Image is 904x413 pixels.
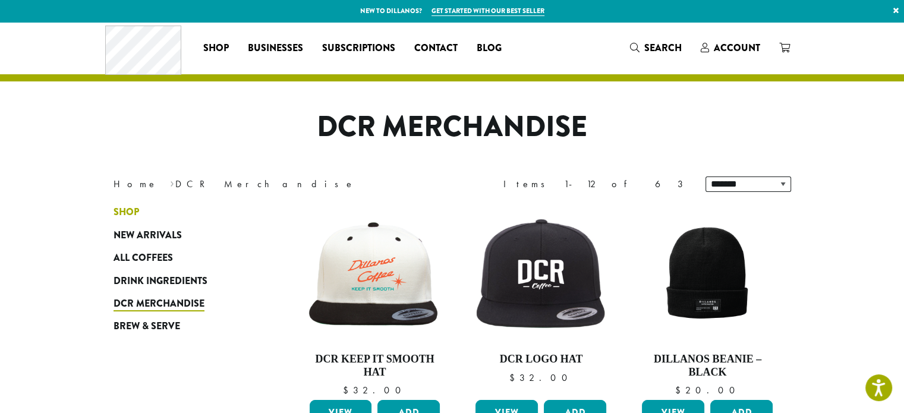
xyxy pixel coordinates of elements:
img: keep-it-smooth-hat.png [306,220,443,331]
nav: Breadcrumb [114,177,434,191]
a: DCR Merchandise [114,292,256,315]
span: DCR Merchandise [114,297,204,311]
span: Brew & Serve [114,319,180,334]
bdi: 20.00 [675,384,740,396]
span: Contact [414,41,458,56]
span: › [170,173,174,191]
div: Items 1-12 of 63 [503,177,688,191]
h4: Dillanos Beanie – Black [639,353,776,379]
a: Get started with our best seller [431,6,544,16]
span: Blog [477,41,502,56]
h1: DCR Merchandise [105,110,800,144]
span: New Arrivals [114,228,182,243]
a: Shop [194,39,238,58]
a: Search [620,38,691,58]
span: Subscriptions [322,41,395,56]
span: Shop [203,41,229,56]
span: Businesses [248,41,303,56]
span: $ [675,384,685,396]
bdi: 32.00 [343,384,407,396]
h4: DCR Keep It Smooth Hat [307,353,443,379]
a: DCR Logo Hat $32.00 [473,207,609,395]
a: Brew & Serve [114,315,256,338]
span: Account [714,41,760,55]
span: $ [343,384,353,396]
a: DCR Keep It Smooth Hat $32.00 [307,207,443,395]
a: Home [114,178,158,190]
span: Shop [114,205,139,220]
a: Dillanos Beanie – Black $20.00 [639,207,776,395]
span: Drink Ingredients [114,274,207,289]
bdi: 32.00 [509,371,573,384]
span: All Coffees [114,251,173,266]
a: Shop [114,201,256,223]
span: Search [644,41,682,55]
a: All Coffees [114,247,256,269]
a: Drink Ingredients [114,269,256,292]
span: $ [509,371,519,384]
img: dcr-hat.png [473,216,609,335]
h4: DCR Logo Hat [473,353,609,366]
a: New Arrivals [114,224,256,247]
img: Beanie-Black-scaled.png [639,207,776,343]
